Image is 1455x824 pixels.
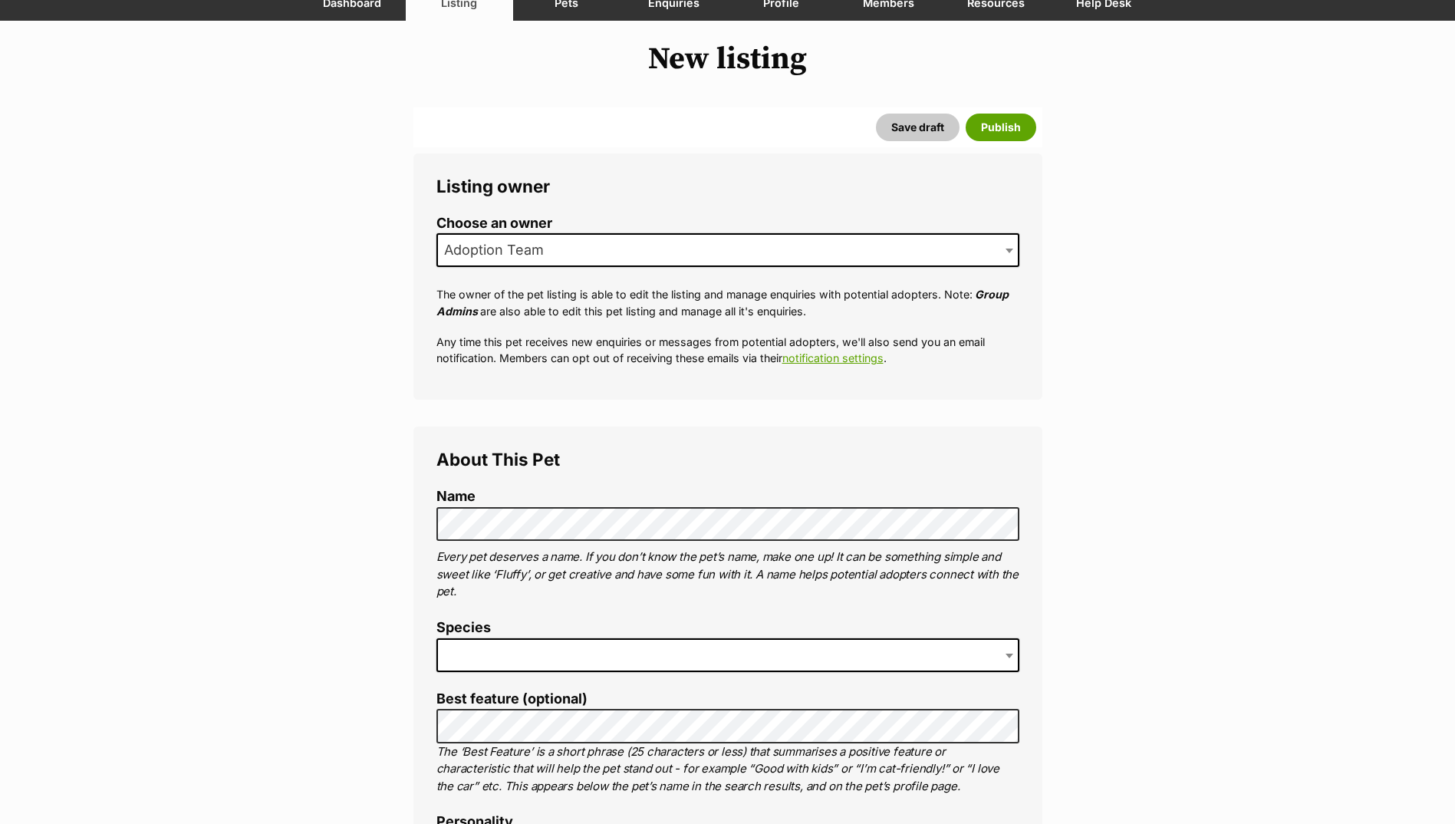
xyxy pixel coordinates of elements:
span: Adoption Team [438,239,559,261]
label: Species [436,620,1019,636]
span: Adoption Team [436,233,1019,267]
a: notification settings [782,351,884,364]
label: Best feature (optional) [436,691,1019,707]
span: Listing owner [436,176,550,196]
button: Publish [966,114,1036,141]
p: The ‘Best Feature’ is a short phrase (25 characters or less) that summarises a positive feature o... [436,743,1019,796]
label: Choose an owner [436,216,1019,232]
label: Name [436,489,1019,505]
p: The owner of the pet listing is able to edit the listing and manage enquiries with potential adop... [436,286,1019,319]
em: Group Admins [436,288,1009,317]
p: Any time this pet receives new enquiries or messages from potential adopters, we'll also send you... [436,334,1019,367]
p: Every pet deserves a name. If you don’t know the pet’s name, make one up! It can be something sim... [436,549,1019,601]
button: Save draft [876,114,960,141]
span: About This Pet [436,449,560,470]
